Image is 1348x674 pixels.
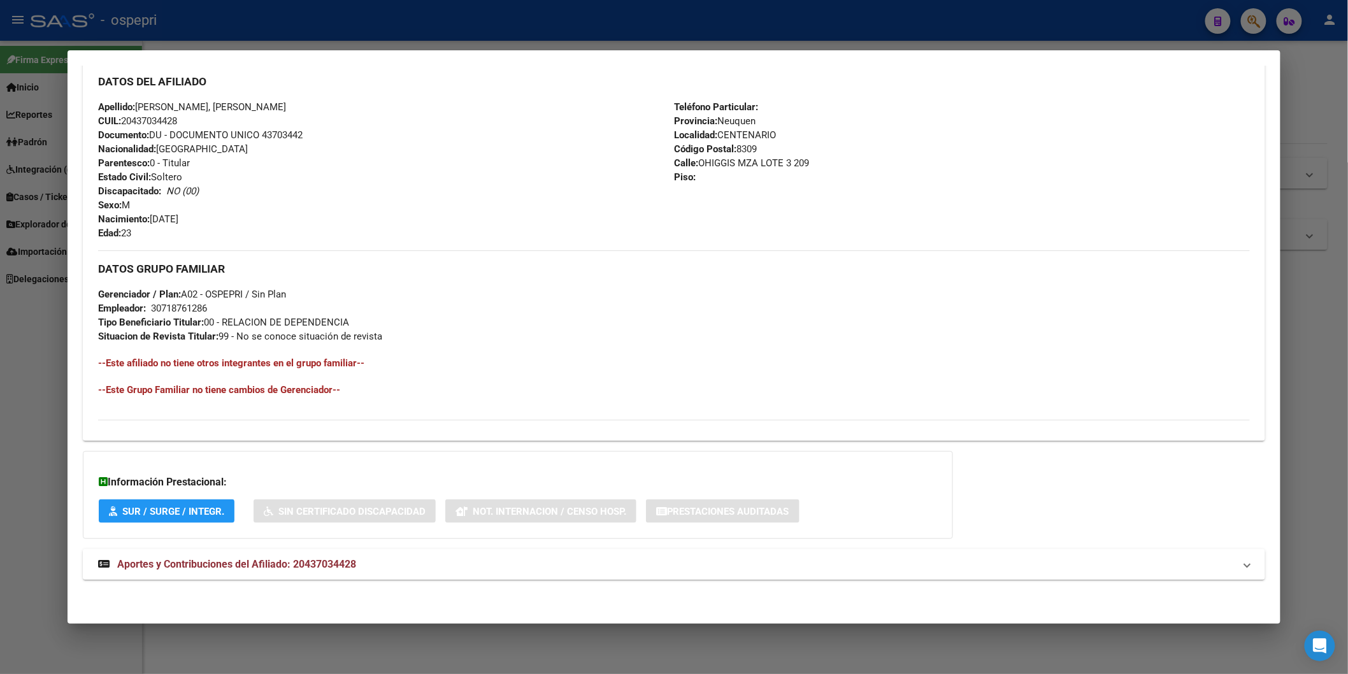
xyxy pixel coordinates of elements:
[83,549,1265,580] mat-expansion-panel-header: Aportes y Contribuciones del Afiliado: 20437034428
[98,227,131,239] span: 23
[674,143,757,155] span: 8309
[98,157,190,169] span: 0 - Titular
[1305,631,1335,661] div: Open Intercom Messenger
[674,101,758,113] strong: Teléfono Particular:
[98,115,177,127] span: 20437034428
[646,499,799,523] button: Prestaciones Auditadas
[98,289,286,300] span: A02 - OSPEPRI / Sin Plan
[667,506,789,517] span: Prestaciones Auditadas
[98,317,349,328] span: 00 - RELACION DE DEPENDENCIA
[98,317,204,328] strong: Tipo Beneficiario Titular:
[98,213,150,225] strong: Nacimiento:
[254,499,436,523] button: Sin Certificado Discapacidad
[98,383,1250,397] h4: --Este Grupo Familiar no tiene cambios de Gerenciador--
[98,213,178,225] span: [DATE]
[117,558,356,570] span: Aportes y Contribuciones del Afiliado: 20437034428
[98,171,151,183] strong: Estado Civil:
[98,115,121,127] strong: CUIL:
[674,115,756,127] span: Neuquen
[674,115,717,127] strong: Provincia:
[98,356,1250,370] h4: --Este afiliado no tiene otros integrantes en el grupo familiar--
[98,75,1250,89] h3: DATOS DEL AFILIADO
[98,331,382,342] span: 99 - No se conoce situación de revista
[674,157,698,169] strong: Calle:
[98,143,156,155] strong: Nacionalidad:
[98,262,1250,276] h3: DATOS GRUPO FAMILIAR
[674,129,717,141] strong: Localidad:
[98,289,181,300] strong: Gerenciador / Plan:
[98,303,146,314] strong: Empleador:
[674,157,809,169] span: OHIGGIS MZA LOTE 3 209
[473,506,626,517] span: Not. Internacion / Censo Hosp.
[166,185,199,197] i: NO (00)
[98,129,303,141] span: DU - DOCUMENTO UNICO 43703442
[98,157,150,169] strong: Parentesco:
[445,499,636,523] button: Not. Internacion / Censo Hosp.
[98,101,135,113] strong: Apellido:
[674,171,696,183] strong: Piso:
[98,331,219,342] strong: Situacion de Revista Titular:
[98,129,149,141] strong: Documento:
[122,506,224,517] span: SUR / SURGE / INTEGR.
[98,101,286,113] span: [PERSON_NAME], [PERSON_NAME]
[98,199,130,211] span: M
[278,506,426,517] span: Sin Certificado Discapacidad
[99,499,234,523] button: SUR / SURGE / INTEGR.
[98,199,122,211] strong: Sexo:
[674,143,736,155] strong: Código Postal:
[99,475,937,490] h3: Información Prestacional:
[98,143,248,155] span: [GEOGRAPHIC_DATA]
[98,171,182,183] span: Soltero
[151,301,207,315] div: 30718761286
[674,129,776,141] span: CENTENARIO
[98,185,161,197] strong: Discapacitado:
[98,227,121,239] strong: Edad:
